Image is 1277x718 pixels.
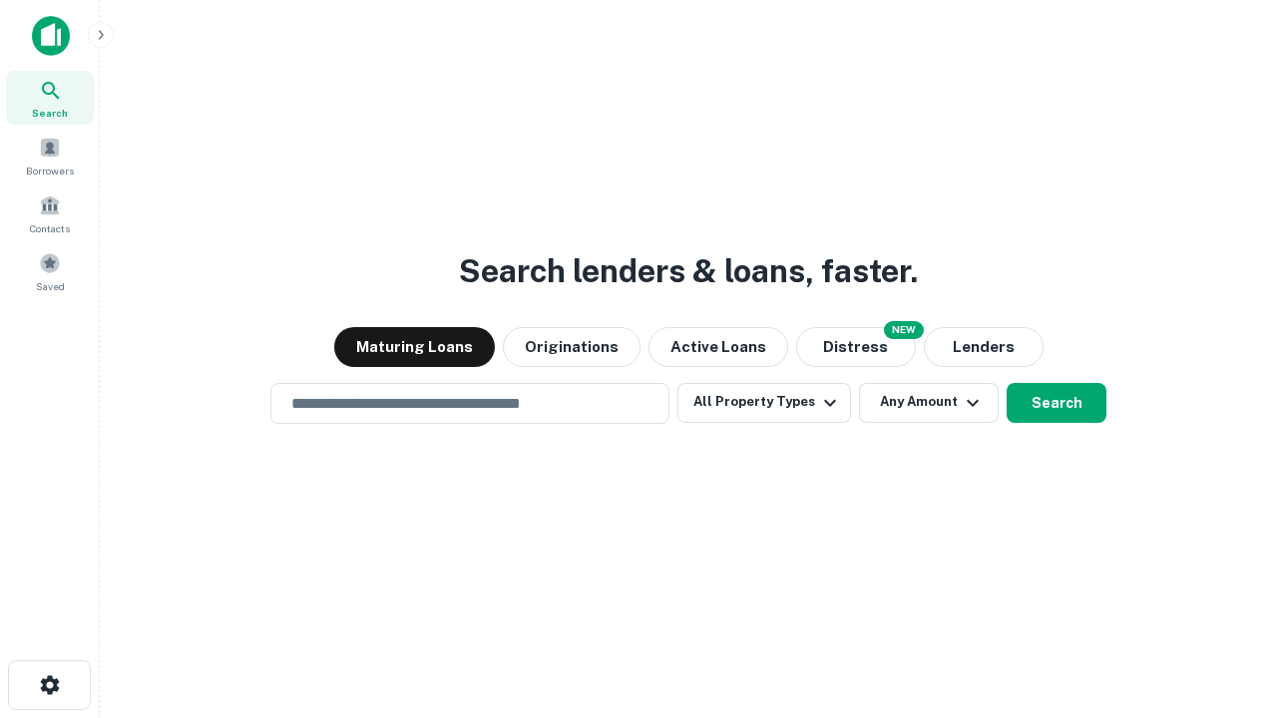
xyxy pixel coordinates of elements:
a: Saved [6,244,94,298]
button: All Property Types [677,383,851,423]
button: Active Loans [648,327,788,367]
a: Borrowers [6,129,94,182]
div: NEW [884,321,924,339]
iframe: Chat Widget [1177,558,1277,654]
span: Contacts [30,220,70,236]
button: Any Amount [859,383,999,423]
button: Lenders [924,327,1044,367]
h3: Search lenders & loans, faster. [459,247,918,295]
button: Maturing Loans [334,327,495,367]
img: capitalize-icon.png [32,16,70,56]
a: Contacts [6,186,94,240]
span: Search [32,105,68,121]
span: Saved [36,278,65,294]
button: Originations [503,327,640,367]
span: Borrowers [26,163,74,179]
button: Search [1007,383,1106,423]
button: Search distressed loans with lien and other non-mortgage details. [796,327,916,367]
a: Search [6,71,94,125]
